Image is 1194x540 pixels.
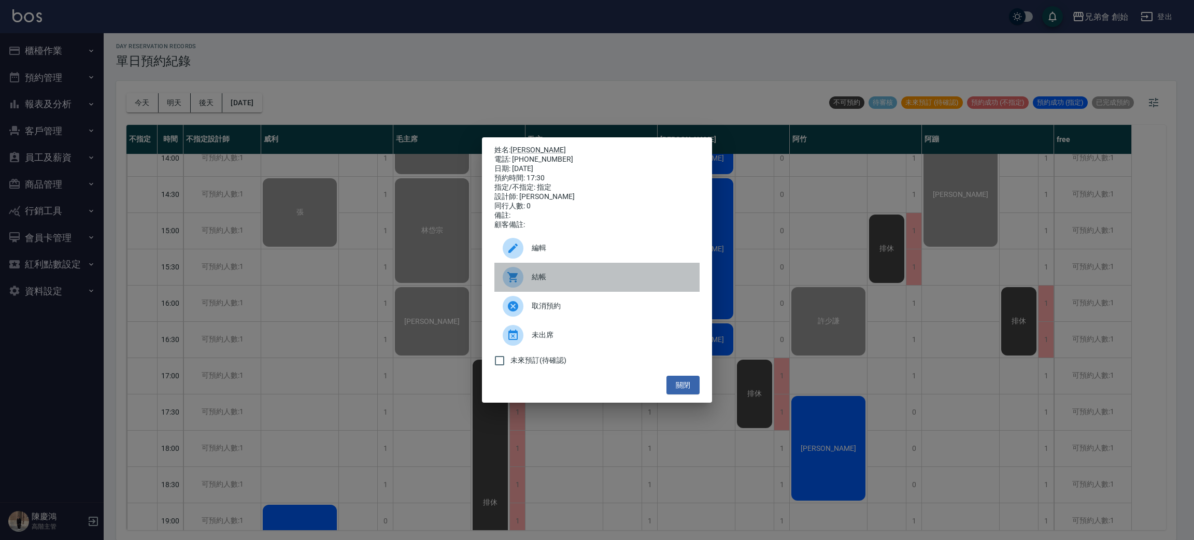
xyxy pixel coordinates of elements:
div: 備註: [494,211,700,220]
div: 未出席 [494,321,700,350]
span: 取消預約 [532,301,691,311]
a: 結帳 [494,263,700,292]
a: [PERSON_NAME] [510,146,566,154]
div: 同行人數: 0 [494,202,700,211]
div: 取消預約 [494,292,700,321]
span: 結帳 [532,272,691,282]
div: 預約時間: 17:30 [494,174,700,183]
div: 電話: [PHONE_NUMBER] [494,155,700,164]
button: 關閉 [666,376,700,395]
div: 顧客備註: [494,220,700,230]
div: 編輯 [494,234,700,263]
span: 編輯 [532,243,691,253]
div: 指定/不指定: 指定 [494,183,700,192]
p: 姓名: [494,146,700,155]
span: 未出席 [532,330,691,340]
div: 設計師: [PERSON_NAME] [494,192,700,202]
span: 未來預訂(待確認) [510,355,566,366]
div: 日期: [DATE] [494,164,700,174]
